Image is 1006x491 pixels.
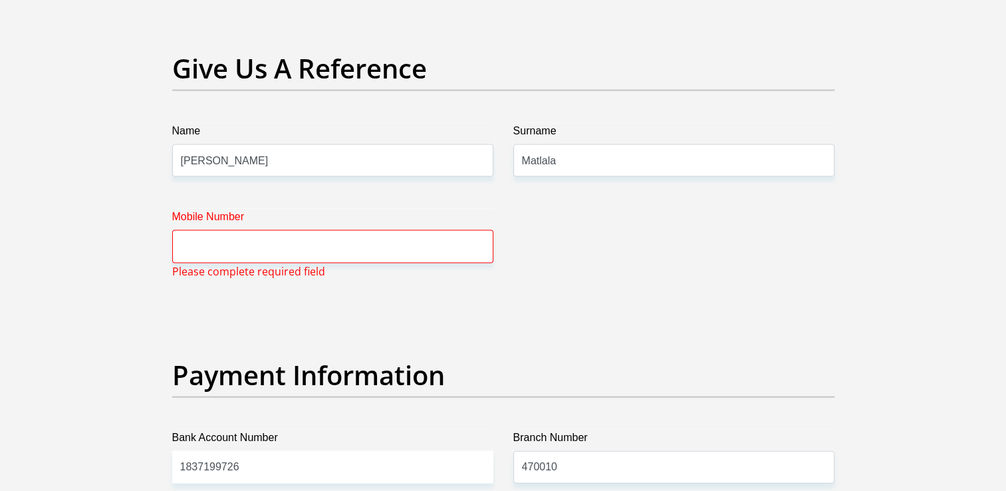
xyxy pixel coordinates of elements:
[172,359,834,391] h2: Payment Information
[172,430,493,451] label: Bank Account Number
[172,451,493,484] input: Bank Account Number
[172,123,493,144] label: Name
[172,144,493,177] input: Name
[172,53,834,84] h2: Give Us A Reference
[513,123,834,144] label: Surname
[172,230,493,263] input: Mobile Number
[513,144,834,177] input: Surname
[172,209,493,230] label: Mobile Number
[513,451,834,484] input: Branch Number
[172,263,325,279] span: Please complete required field
[513,430,834,451] label: Branch Number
